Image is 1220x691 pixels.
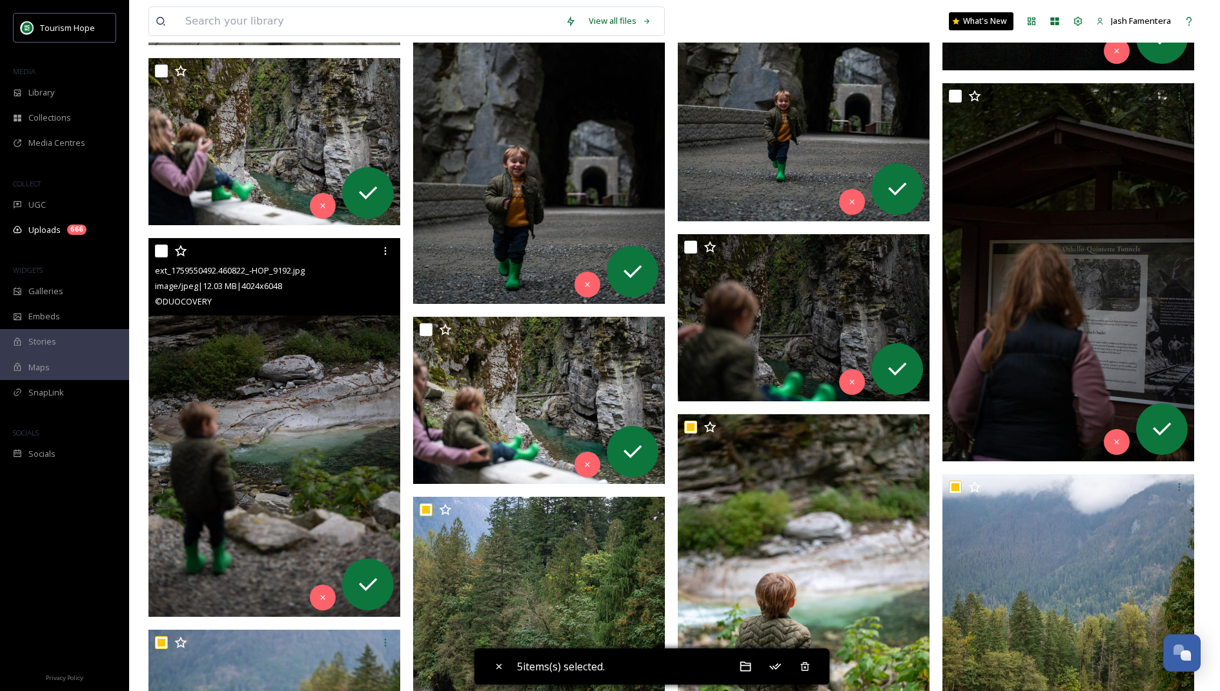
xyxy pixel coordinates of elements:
[1090,8,1177,34] a: Jash Famentera
[40,22,95,34] span: Tourism Hope
[1111,15,1171,26] span: Jash Famentera
[13,66,36,76] span: MEDIA
[13,428,39,437] span: SOCIALS
[67,225,86,235] div: 666
[582,8,658,34] a: View all files
[28,335,56,348] span: Stories
[1163,634,1201,672] button: Open Chat
[155,280,282,292] span: image/jpeg | 12.03 MB | 4024 x 6048
[28,224,61,236] span: Uploads
[28,137,85,149] span: Media Centres
[46,669,83,685] a: Privacy Policy
[28,199,46,211] span: UGC
[179,7,559,35] input: Search your library
[28,448,56,460] span: Socials
[28,285,63,297] span: Galleries
[949,12,1013,30] a: What's New
[678,234,930,402] img: ext_1759550503.026602_-HOP_9202.jpg
[13,179,41,188] span: COLLECT
[28,361,50,374] span: Maps
[148,58,400,226] img: ext_1759550508.060527_-HOP_9204.jpg
[46,674,83,682] span: Privacy Policy
[148,238,400,616] img: ext_1759550492.460822_-HOP_9192.jpg
[13,265,43,275] span: WIDGETS
[413,317,665,485] img: ext_1759550505.052015_-HOP_9203.jpg
[28,386,64,399] span: SnapLink
[28,112,71,124] span: Collections
[21,21,34,34] img: logo.png
[155,295,212,307] span: © DUOCOVERY
[517,659,605,674] span: 5 items(s) selected.
[28,86,54,99] span: Library
[942,83,1194,461] img: ext_1759550499.460325_-HOP_9195.jpg
[28,310,60,323] span: Embeds
[155,265,305,276] span: ext_1759550492.460822_-HOP_9192.jpg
